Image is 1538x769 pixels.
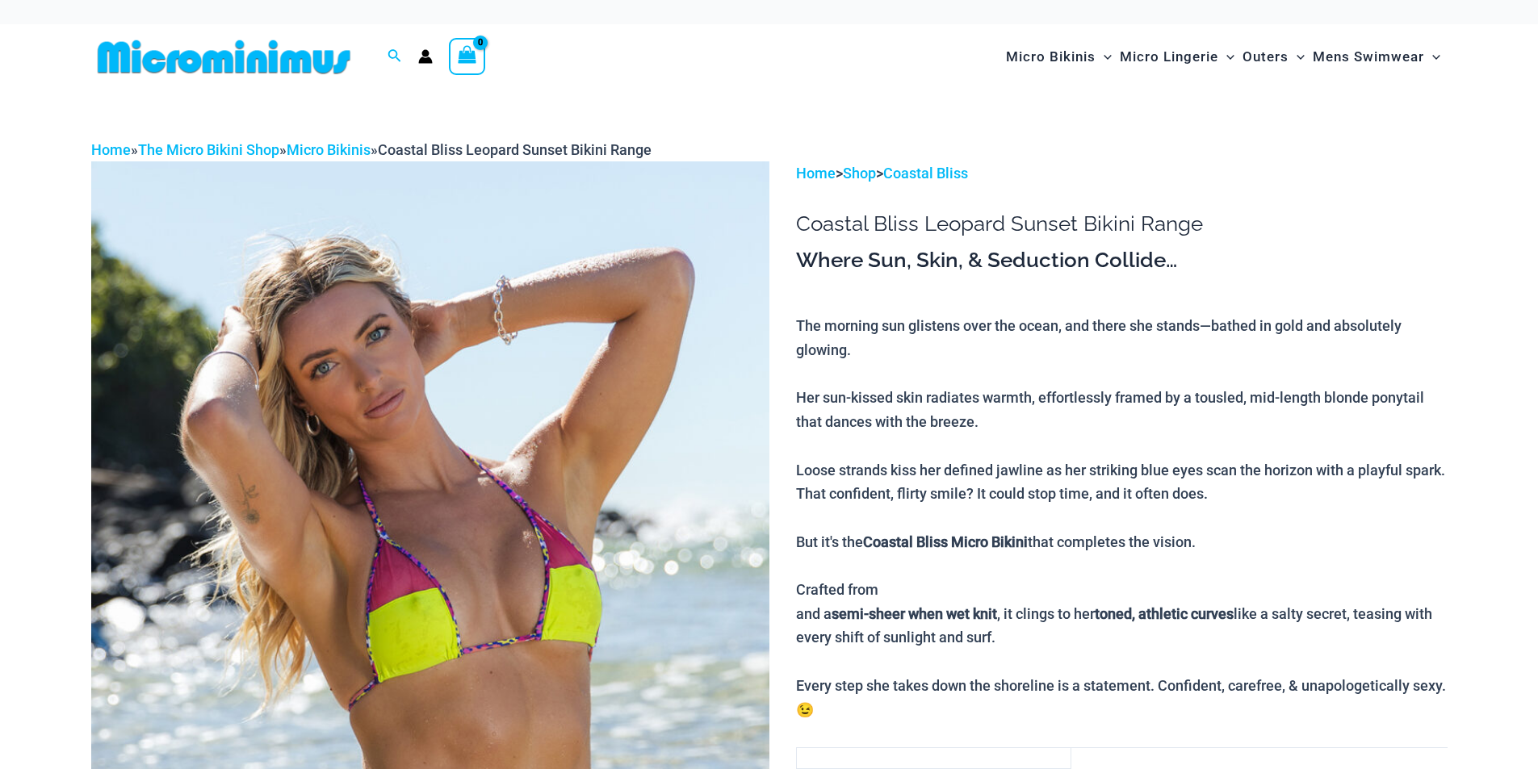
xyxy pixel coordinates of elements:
[1116,32,1238,81] a: Micro LingerieMenu ToggleMenu Toggle
[883,165,968,182] a: Coastal Bliss
[91,141,652,158] span: » » »
[1096,36,1112,77] span: Menu Toggle
[1006,36,1096,77] span: Micro Bikinis
[418,49,433,64] a: Account icon link
[91,141,131,158] a: Home
[999,30,1448,84] nav: Site Navigation
[91,39,357,75] img: MM SHOP LOGO FLAT
[1424,36,1440,77] span: Menu Toggle
[796,161,1447,186] p: > >
[796,211,1447,236] h1: Coastal Bliss Leopard Sunset Bikini Range
[796,247,1447,274] h3: Where Sun, Skin, & Seduction Collide…
[832,605,997,622] b: semi-sheer when wet knit
[378,141,652,158] span: Coastal Bliss Leopard Sunset Bikini Range
[1238,32,1309,81] a: OutersMenu ToggleMenu Toggle
[1218,36,1234,77] span: Menu Toggle
[1095,605,1234,622] b: toned, athletic curves
[449,38,486,75] a: View Shopping Cart, empty
[796,602,1447,722] div: and a , it clings to her like a salty secret, teasing with every shift of sunlight and surf. Ever...
[1289,36,1305,77] span: Menu Toggle
[1243,36,1289,77] span: Outers
[1309,32,1444,81] a: Mens SwimwearMenu ToggleMenu Toggle
[388,47,402,67] a: Search icon link
[1313,36,1424,77] span: Mens Swimwear
[863,533,1028,550] b: Coastal Bliss Micro Bikini
[1002,32,1116,81] a: Micro BikinisMenu ToggleMenu Toggle
[796,314,1447,721] p: The morning sun glistens over the ocean, and there she stands—bathed in gold and absolutely glowi...
[796,165,836,182] a: Home
[138,141,279,158] a: The Micro Bikini Shop
[287,141,371,158] a: Micro Bikinis
[843,165,876,182] a: Shop
[1120,36,1218,77] span: Micro Lingerie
